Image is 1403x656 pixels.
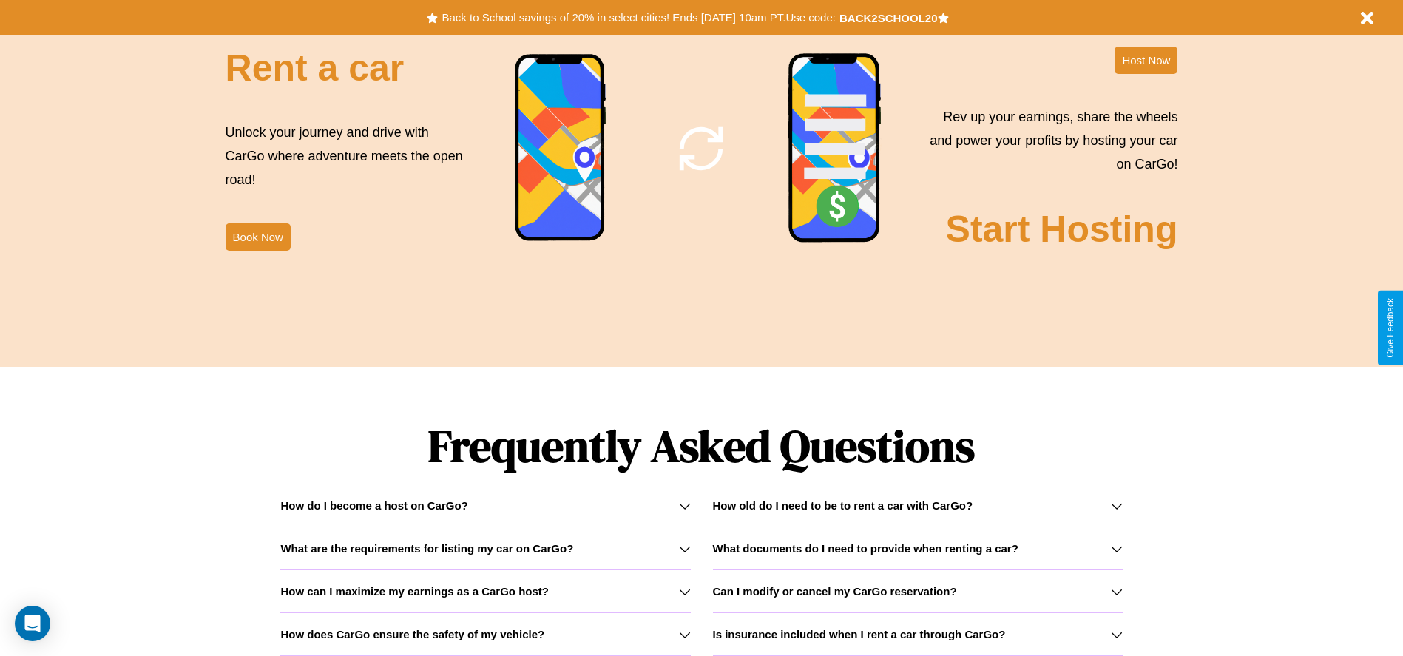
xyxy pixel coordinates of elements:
button: Host Now [1115,47,1177,74]
p: Rev up your earnings, share the wheels and power your profits by hosting your car on CarGo! [921,105,1177,177]
button: Book Now [226,223,291,251]
h3: What are the requirements for listing my car on CarGo? [280,542,573,555]
button: Back to School savings of 20% in select cities! Ends [DATE] 10am PT.Use code: [438,7,839,28]
b: BACK2SCHOOL20 [839,12,938,24]
h3: How old do I need to be to rent a car with CarGo? [713,499,973,512]
div: Open Intercom Messenger [15,606,50,641]
p: Unlock your journey and drive with CarGo where adventure meets the open road! [226,121,468,192]
h3: Is insurance included when I rent a car through CarGo? [713,628,1006,640]
h1: Frequently Asked Questions [280,408,1122,484]
h2: Start Hosting [946,208,1178,251]
h3: Can I modify or cancel my CarGo reservation? [713,585,957,598]
h3: What documents do I need to provide when renting a car? [713,542,1018,555]
h3: How does CarGo ensure the safety of my vehicle? [280,628,544,640]
h3: How do I become a host on CarGo? [280,499,467,512]
img: phone [788,53,882,245]
h3: How can I maximize my earnings as a CarGo host? [280,585,549,598]
h2: Rent a car [226,47,405,89]
img: phone [514,53,607,243]
div: Give Feedback [1385,298,1396,358]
